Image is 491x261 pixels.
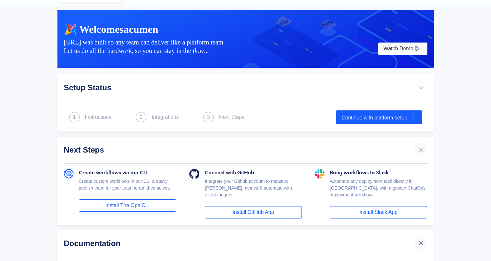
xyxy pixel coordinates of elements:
[193,47,204,54] i: flow
[418,240,424,246] img: cross.svg
[85,113,112,121] div: Instructions
[203,112,214,122] img: next_step.svg
[418,146,424,153] img: cross.svg
[414,81,427,94] img: arrow_icon_default.svg
[378,43,427,55] button: Watch Demo
[64,23,427,35] div: 🎉 Welcome sacumen
[330,169,427,178] div: Bring workflows to Slack
[64,237,414,250] div: Documentation
[219,113,244,121] div: Next Steps
[64,81,414,94] div: Setup Status
[64,38,377,55] div: [URL] was built so any team can deliver like a platform team. Let us do all the hard , so you can...
[205,169,302,178] div: Connect with GitHub
[79,169,148,177] span: Create workflows via our CLI
[119,47,132,54] i: work
[336,110,422,124] a: Continue with platform setup
[69,112,80,122] img: next_step.svg
[330,206,427,218] a: Install Slack App
[330,178,427,206] div: Automate any deployment task directly in [GEOGRAPHIC_DATA], with a guided ChatOps deployment work...
[136,112,146,122] img: next_step.svg
[79,199,177,212] a: Install The Ops CLI
[413,45,421,53] img: play-white.svg
[79,178,177,199] div: Create custom workflows in our CLI & easily publish them for your team to run themselves.
[152,113,179,121] div: Integrations
[205,178,302,206] div: Integrate your Github account to measure [PERSON_NAME] metrics & automate with event triggers.
[205,206,302,218] a: Install GitHub App
[64,143,414,156] div: Next Steps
